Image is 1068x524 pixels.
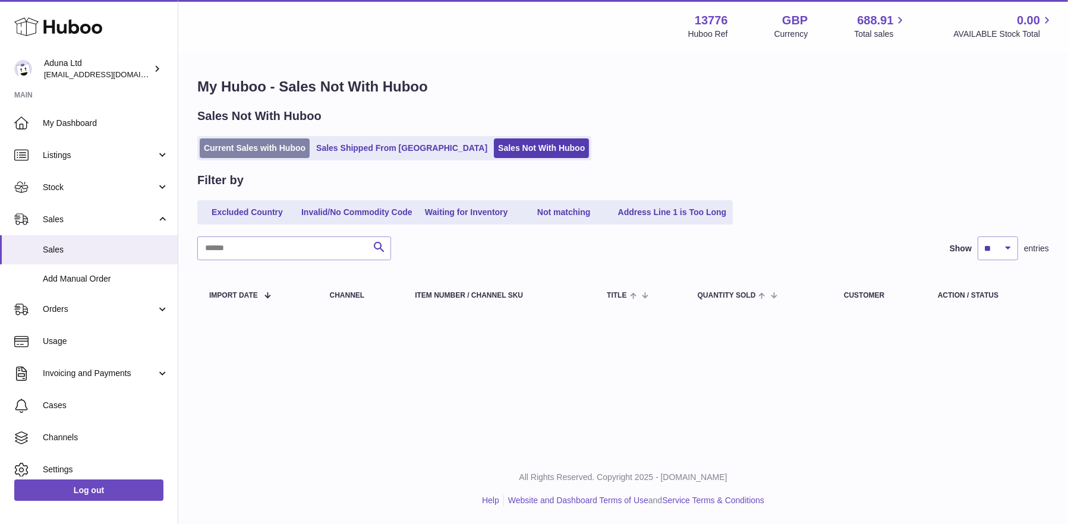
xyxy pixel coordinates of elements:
span: Stock [43,182,156,193]
span: 688.91 [857,12,893,29]
a: 688.91 Total sales [854,12,907,40]
a: Service Terms & Conditions [662,495,764,505]
a: Sales Shipped From [GEOGRAPHIC_DATA] [312,138,492,158]
span: [EMAIL_ADDRESS][DOMAIN_NAME] [44,70,175,79]
span: 0.00 [1017,12,1040,29]
h2: Sales Not With Huboo [197,108,322,124]
span: Listings [43,150,156,161]
span: Total sales [854,29,907,40]
div: Huboo Ref [688,29,728,40]
a: Log out [14,479,163,501]
span: Quantity Sold [698,292,756,299]
span: Orders [43,304,156,315]
a: Address Line 1 is Too Long [614,203,731,222]
span: Import date [209,292,258,299]
a: Help [482,495,499,505]
div: Item Number / Channel SKU [415,292,583,299]
span: AVAILABLE Stock Total [953,29,1054,40]
strong: 13776 [695,12,728,29]
span: Invoicing and Payments [43,368,156,379]
span: Sales [43,244,169,255]
label: Show [950,243,972,254]
span: Cases [43,400,169,411]
span: Title [607,292,626,299]
div: Action / Status [938,292,1037,299]
div: Aduna Ltd [44,58,151,80]
a: Sales Not With Huboo [494,138,589,158]
span: My Dashboard [43,118,169,129]
a: Waiting for Inventory [419,203,514,222]
a: Not matching [516,203,612,222]
a: Website and Dashboard Terms of Use [508,495,648,505]
img: foyin.fagbemi@aduna.com [14,60,32,78]
a: Current Sales with Huboo [200,138,310,158]
span: entries [1024,243,1049,254]
span: Usage [43,336,169,347]
a: 0.00 AVAILABLE Stock Total [953,12,1054,40]
span: Settings [43,464,169,475]
div: Channel [330,292,392,299]
a: Excluded Country [200,203,295,222]
span: Sales [43,214,156,225]
a: Invalid/No Commodity Code [297,203,417,222]
p: All Rights Reserved. Copyright 2025 - [DOMAIN_NAME] [188,472,1058,483]
strong: GBP [782,12,808,29]
li: and [504,495,764,506]
div: Currency [774,29,808,40]
span: Add Manual Order [43,273,169,285]
h1: My Huboo - Sales Not With Huboo [197,77,1049,96]
div: Customer [844,292,914,299]
h2: Filter by [197,172,244,188]
span: Channels [43,432,169,443]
